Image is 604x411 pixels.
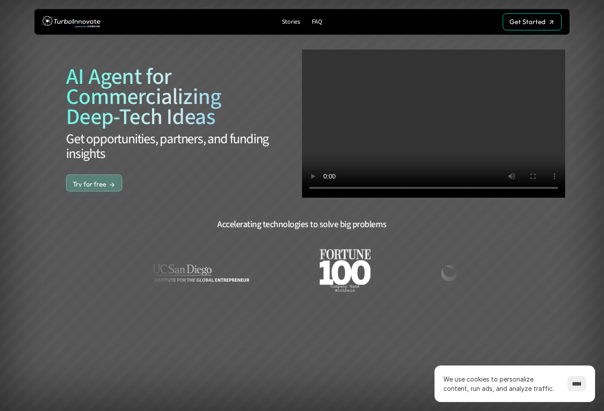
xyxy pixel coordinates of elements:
[278,16,304,28] a: Stories
[443,374,558,393] p: We use cookies to personalize content, run ads, and analyze traffic.
[312,18,322,26] p: FAQ
[503,13,562,30] a: Get Started
[308,16,326,28] a: FAQ
[282,18,300,26] p: Stories
[42,14,100,30] img: TurboInnovate Logo
[509,18,546,26] p: Get Started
